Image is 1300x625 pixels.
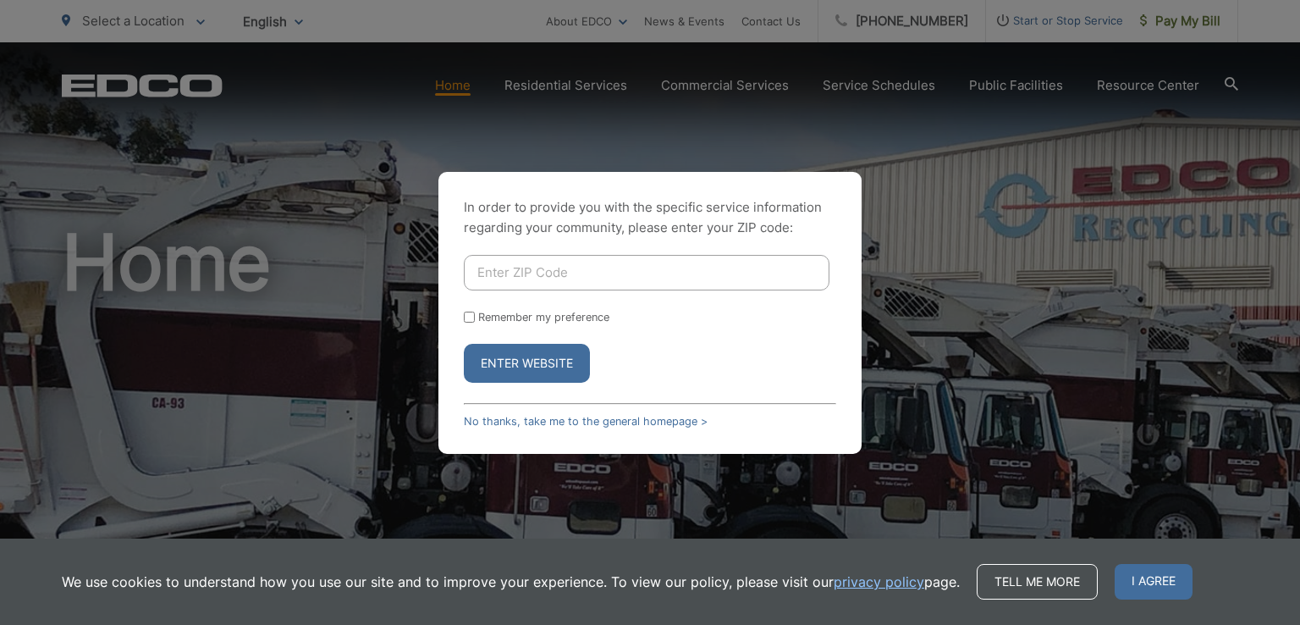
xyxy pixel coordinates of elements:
label: Remember my preference [478,311,609,324]
span: I agree [1115,564,1193,600]
input: Enter ZIP Code [464,255,829,290]
p: We use cookies to understand how you use our site and to improve your experience. To view our pol... [62,572,960,592]
a: privacy policy [834,572,924,592]
button: Enter Website [464,344,590,383]
p: In order to provide you with the specific service information regarding your community, please en... [464,197,836,238]
a: Tell me more [977,564,1098,600]
a: No thanks, take me to the general homepage > [464,415,708,428]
